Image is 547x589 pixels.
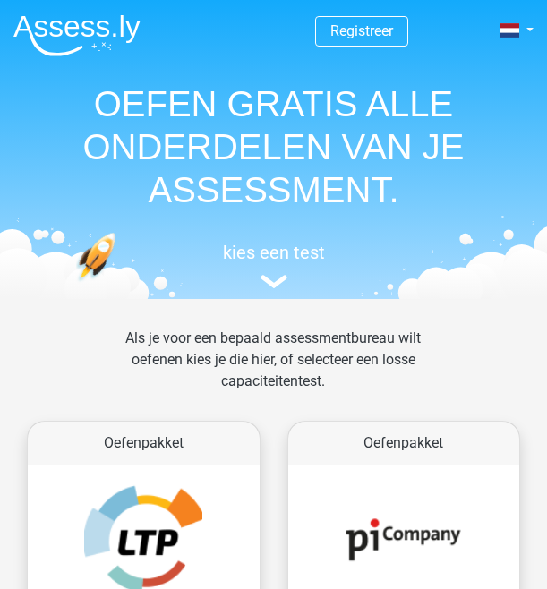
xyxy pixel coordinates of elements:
div: Als je voor een bepaald assessmentbureau wilt oefenen kies je die hier, of selecteer een losse ca... [100,328,447,414]
h5: kies een test [13,242,534,263]
a: Registreer [330,22,393,39]
img: Assessly [13,14,141,56]
a: kies een test [13,242,534,289]
img: oefenen [76,233,159,335]
img: assessment [261,275,287,288]
h1: OEFEN GRATIS ALLE ONDERDELEN VAN JE ASSESSMENT. [13,82,534,211]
